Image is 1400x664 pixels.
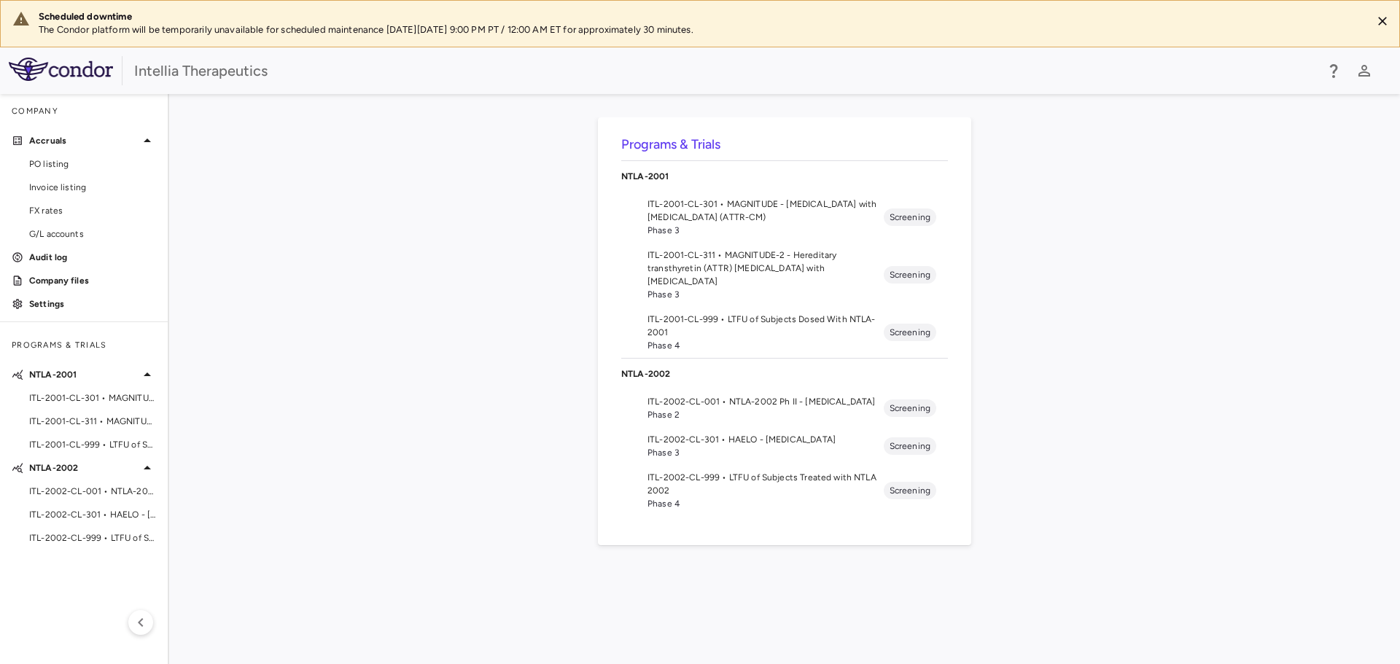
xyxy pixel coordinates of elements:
[884,402,936,415] span: Screening
[29,368,139,381] p: NTLA-2001
[647,313,884,339] span: ITL-2001-CL-999 • LTFU of Subjects Dosed With NTLA-2001
[29,461,139,474] p: NTLA-2002
[29,157,156,171] span: PO listing
[647,249,884,288] span: ITL-2001-CL-311 • MAGNITUDE-2 - Hereditary transthyretin (ATTR) [MEDICAL_DATA] with [MEDICAL_DATA]
[621,367,948,380] p: NTLA-2002
[29,204,156,217] span: FX rates
[621,465,948,516] li: ITL-2002-CL-999 • LTFU of Subjects Treated with NTLA 2002Phase 4Screening
[647,339,884,352] span: Phase 4
[647,288,884,301] span: Phase 3
[884,326,936,339] span: Screening
[29,251,156,264] p: Audit log
[9,58,113,81] img: logo-full-SnFGN8VE.png
[39,10,1360,23] div: Scheduled downtime
[29,531,156,544] span: ITL-2002-CL-999 • LTFU of Subjects Treated with NTLA 2002
[647,433,884,446] span: ITL-2002-CL-301 • HAELO - [MEDICAL_DATA]
[29,415,156,428] span: ITL-2001-CL-311 • MAGNITUDE-2 - Hereditary transthyretin (ATTR) [MEDICAL_DATA] with [MEDICAL_DATA]
[884,484,936,497] span: Screening
[647,224,884,237] span: Phase 3
[647,198,884,224] span: ITL-2001-CL-301 • MAGNITUDE - [MEDICAL_DATA] with [MEDICAL_DATA] (ATTR-CM)
[29,508,156,521] span: ITL-2002-CL-301 • HAELO - [MEDICAL_DATA]
[621,243,948,307] li: ITL-2001-CL-311 • MAGNITUDE-2 - Hereditary transthyretin (ATTR) [MEDICAL_DATA] with [MEDICAL_DATA...
[29,181,156,194] span: Invoice listing
[621,307,948,358] li: ITL-2001-CL-999 • LTFU of Subjects Dosed With NTLA-2001Phase 4Screening
[647,446,884,459] span: Phase 3
[884,268,936,281] span: Screening
[621,135,948,155] h6: Programs & Trials
[621,427,948,465] li: ITL-2002-CL-301 • HAELO - [MEDICAL_DATA]Phase 3Screening
[647,408,884,421] span: Phase 2
[621,192,948,243] li: ITL-2001-CL-301 • MAGNITUDE - [MEDICAL_DATA] with [MEDICAL_DATA] (ATTR-CM)Phase 3Screening
[134,60,1315,82] div: Intellia Therapeutics
[621,389,948,427] li: ITL-2002-CL-001 • NTLA-2002 Ph II - [MEDICAL_DATA]Phase 2Screening
[621,161,948,192] div: NTLA-2001
[621,170,948,183] p: NTLA-2001
[647,471,884,497] span: ITL-2002-CL-999 • LTFU of Subjects Treated with NTLA 2002
[29,391,156,405] span: ITL-2001-CL-301 • MAGNITUDE - [MEDICAL_DATA] with [MEDICAL_DATA] (ATTR-CM)
[29,227,156,241] span: G/L accounts
[29,274,156,287] p: Company files
[621,359,948,389] div: NTLA-2002
[647,497,884,510] span: Phase 4
[884,440,936,453] span: Screening
[29,134,139,147] p: Accruals
[29,297,156,310] p: Settings
[884,211,936,224] span: Screening
[29,485,156,498] span: ITL-2002-CL-001 • NTLA-2002 Ph II - [MEDICAL_DATA]
[647,395,884,408] span: ITL-2002-CL-001 • NTLA-2002 Ph II - [MEDICAL_DATA]
[29,438,156,451] span: ITL-2001-CL-999 • LTFU of Subjects Dosed With NTLA-2001
[1372,10,1393,32] button: Close
[39,23,1360,36] p: The Condor platform will be temporarily unavailable for scheduled maintenance [DATE][DATE] 9:00 P...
